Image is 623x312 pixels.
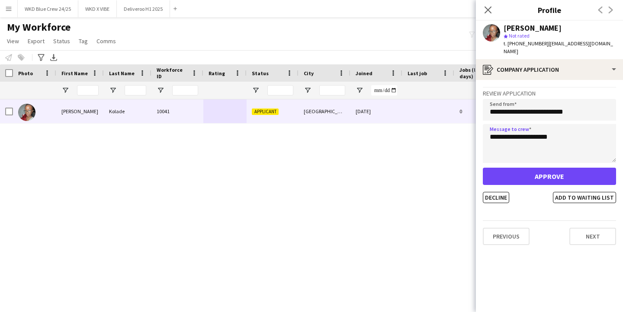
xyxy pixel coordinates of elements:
app-action-btn: Export XLSX [48,52,59,63]
span: Photo [18,70,33,76]
a: Export [24,35,48,47]
span: Tag [79,37,88,45]
app-action-btn: Advanced filters [36,52,46,63]
span: | [EMAIL_ADDRESS][DOMAIN_NAME] [504,40,613,54]
button: Open Filter Menu [252,86,260,94]
button: Add to waiting list [553,192,616,203]
button: WKD Blue Crew 24/25 [18,0,78,17]
span: My Workforce [7,21,71,34]
a: Status [50,35,74,47]
button: Open Filter Menu [109,86,117,94]
h3: Review Application [483,89,616,97]
div: [PERSON_NAME] [56,99,104,123]
div: [DATE] [350,99,402,123]
span: Export [28,37,45,45]
span: View [7,37,19,45]
a: Tag [75,35,91,47]
input: Status Filter Input [267,85,293,96]
div: Company application [476,59,623,80]
input: Last Name Filter Input [125,85,146,96]
a: Comms [93,35,119,47]
a: View [3,35,22,47]
input: City Filter Input [319,85,345,96]
span: Rating [209,70,225,76]
input: First Name Filter Input [77,85,99,96]
button: Previous [483,228,530,245]
button: Next [569,228,616,245]
button: Open Filter Menu [157,86,164,94]
button: Decline [483,192,509,203]
input: Joined Filter Input [371,85,397,96]
div: [PERSON_NAME] [504,24,562,32]
span: Last job [408,70,427,76]
div: [GEOGRAPHIC_DATA] [299,99,350,123]
div: 10041 [151,99,203,123]
button: WKD X VIBE [78,0,117,17]
span: Workforce ID [157,67,188,80]
span: Last Name [109,70,135,76]
div: 0 [454,99,511,123]
span: Jobs (last 90 days) [459,67,495,80]
button: Open Filter Menu [356,86,363,94]
button: Open Filter Menu [61,86,69,94]
span: Status [252,70,269,76]
h3: Profile [476,4,623,16]
span: Not rated [509,32,530,39]
span: Joined [356,70,373,76]
button: Approve [483,168,616,185]
span: First Name [61,70,88,76]
button: Open Filter Menu [304,86,311,94]
span: City [304,70,314,76]
img: Emmanuella Kolade [18,104,35,121]
span: Status [53,37,70,45]
button: Deliveroo H1 2025 [117,0,170,17]
span: Comms [96,37,116,45]
span: Applicant [252,108,279,115]
div: Kolade [104,99,151,123]
input: Workforce ID Filter Input [172,85,198,96]
span: t. [PHONE_NUMBER] [504,40,549,47]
